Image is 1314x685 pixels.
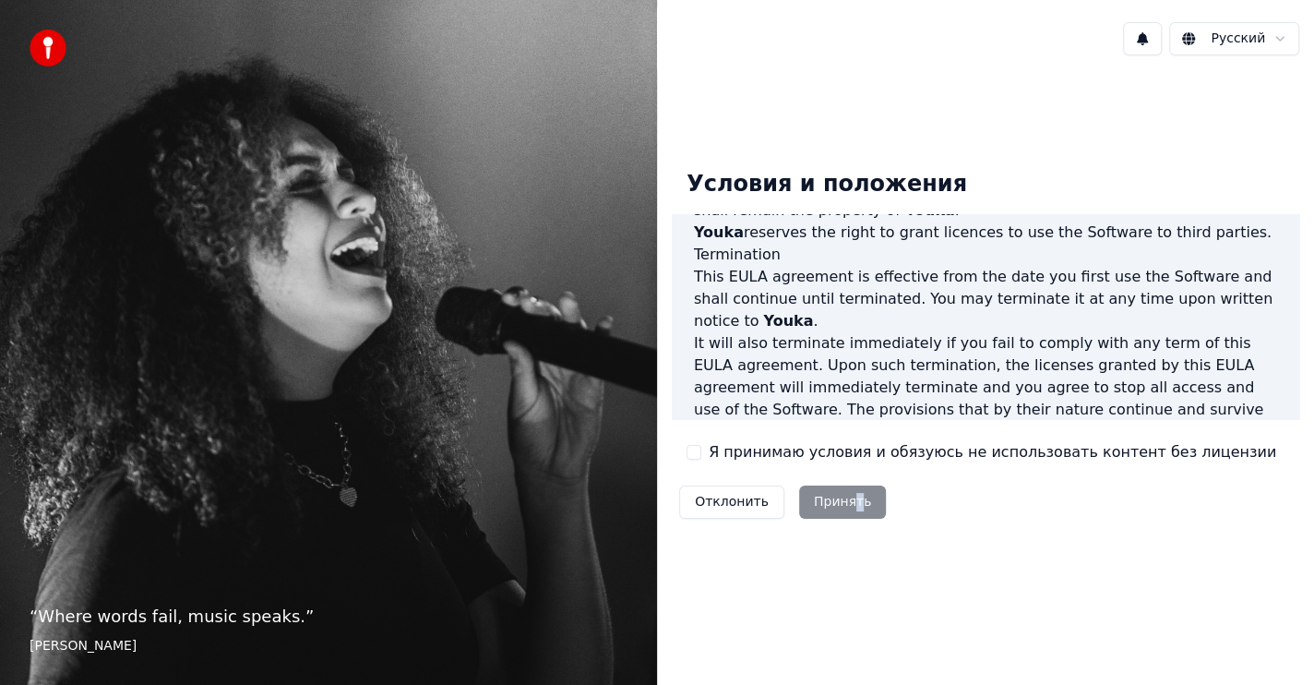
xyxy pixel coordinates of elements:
footer: [PERSON_NAME] [30,637,627,655]
h3: Termination [694,244,1277,266]
p: reserves the right to grant licences to use the Software to third parties. [694,222,1277,244]
label: Я принимаю условия и обязуюсь не использовать контент без лицензии [709,441,1276,463]
img: youka [30,30,66,66]
p: “ Where words fail, music speaks. ” [30,604,627,630]
span: Youka [694,223,744,241]
div: Условия и положения [672,155,982,214]
p: It will also terminate immediately if you fail to comply with any term of this EULA agreement. Up... [694,332,1277,443]
span: Youka [764,312,814,330]
button: Отклонить [679,486,784,519]
p: This EULA agreement is effective from the date you first use the Software and shall continue unti... [694,266,1277,332]
span: Youka [905,201,955,219]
